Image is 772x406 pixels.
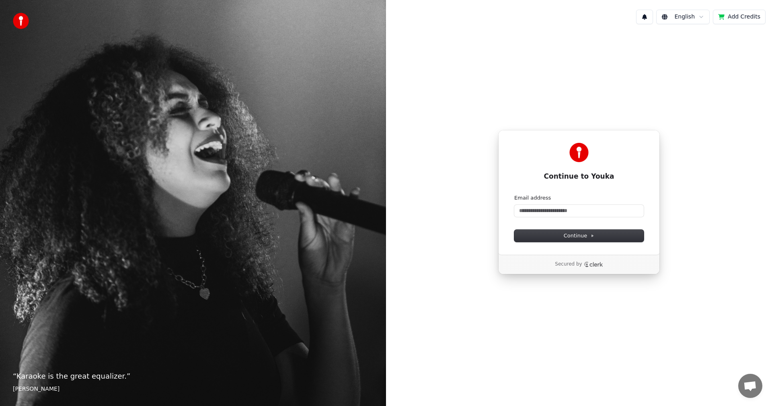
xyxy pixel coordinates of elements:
span: Continue [564,232,594,239]
p: Secured by [555,261,582,268]
footer: [PERSON_NAME] [13,385,373,393]
div: Open chat [738,374,762,398]
img: Youka [569,143,589,162]
label: Email address [514,194,551,202]
p: “ Karaoke is the great equalizer. ” [13,371,373,382]
button: Add Credits [713,10,766,24]
img: youka [13,13,29,29]
button: Continue [514,230,644,242]
a: Clerk logo [584,262,603,267]
h1: Continue to Youka [514,172,644,181]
